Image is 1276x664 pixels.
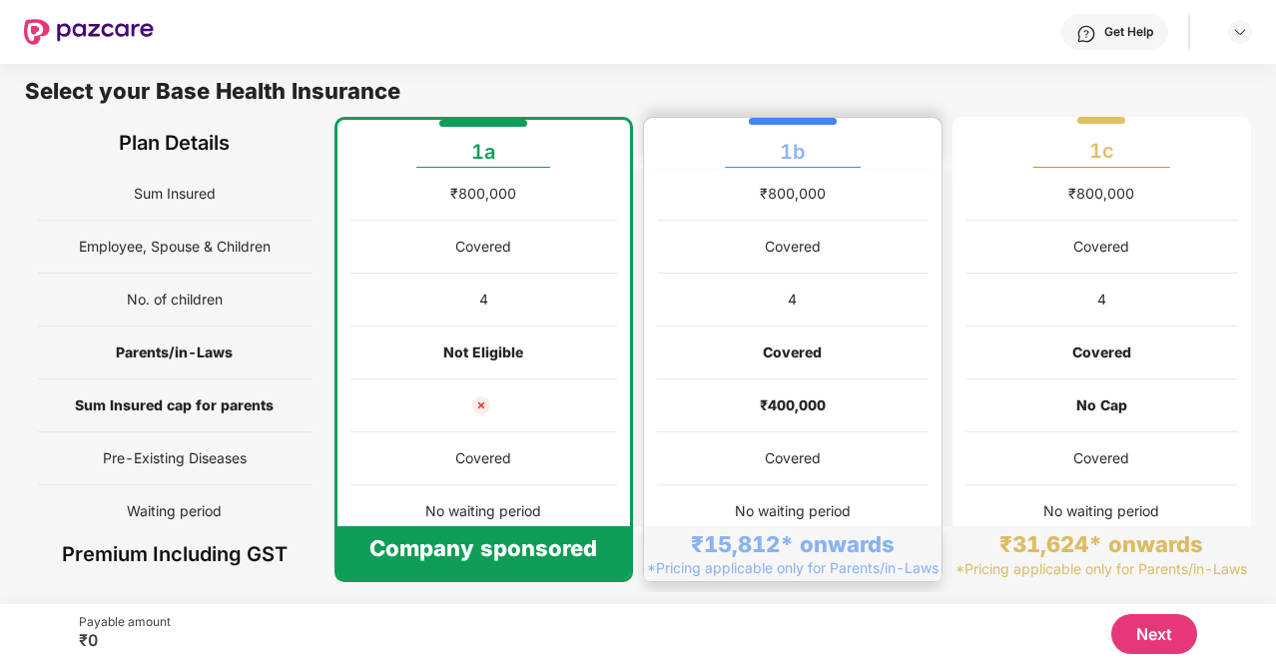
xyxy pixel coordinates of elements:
div: 1a [471,124,495,164]
div: Covered [763,341,822,363]
div: ₹31,624* onwards [999,530,1203,558]
div: No waiting period [1043,500,1159,522]
div: ₹400,000 [760,394,826,416]
div: Get Help [1104,24,1153,40]
div: 4 [1097,289,1106,311]
span: Employee, Spouse & Children [79,228,271,266]
img: svg+xml;base64,PHN2ZyBpZD0iRHJvcGRvd24tMzJ4MzIiIHhtbG5zPSJodHRwOi8vd3d3LnczLm9yZy8yMDAwL3N2ZyIgd2... [1232,24,1248,40]
div: Covered [765,447,821,469]
div: No waiting period [735,500,851,522]
div: ₹800,000 [760,183,826,205]
img: New Pazcare Logo [24,19,154,45]
div: No waiting period [425,500,541,522]
div: Premium Including GST [38,526,312,582]
span: Waiting period [127,492,222,530]
div: Covered [1073,447,1129,469]
span: Sum Insured cap for parents [75,386,274,424]
div: ₹0 [79,630,171,650]
div: Covered [455,447,511,469]
div: ₹800,000 [450,183,516,205]
div: 1b [780,124,805,164]
span: No. of children [127,281,223,319]
div: No Cap [1076,394,1127,416]
div: Not Eligible [443,341,523,363]
div: Covered [1072,341,1131,363]
div: *Pricing applicable only for Parents/in-Laws [647,558,939,577]
button: Next [1111,614,1197,654]
div: 4 [479,289,488,311]
div: Payable amount [79,614,171,630]
div: *Pricing applicable only for Parents/in-Laws [956,559,1247,578]
div: Covered [455,236,511,258]
img: not_cover_cross.svg [469,393,493,417]
div: ₹800,000 [1068,183,1134,205]
span: Sum Insured [134,175,216,213]
div: Covered [765,236,821,258]
div: Company sponsored [369,534,597,562]
div: ₹15,812* onwards [691,530,895,558]
div: Covered [1073,236,1129,258]
img: svg+xml;base64,PHN2ZyBpZD0iSGVscC0zMngzMiIgeG1sbnM9Imh0dHA6Ly93d3cudzMub3JnLzIwMDAvc3ZnIiB3aWR0aD... [1076,24,1096,44]
span: Pre-Existing Diseases [103,439,247,477]
div: 4 [788,289,797,311]
div: Select your Base Health Insurance [25,77,1251,117]
span: Parents/in-Laws [116,333,233,371]
div: Plan Details [38,117,312,168]
div: 1c [1089,123,1114,163]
